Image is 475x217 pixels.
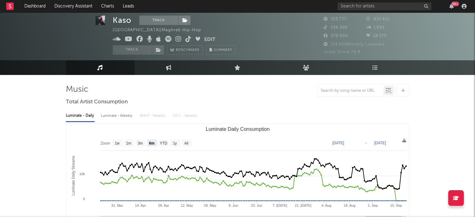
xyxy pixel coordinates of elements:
div: [GEOGRAPHIC_DATA] | Maghreb Hip-Hop [113,27,208,34]
span: 18 375 [366,34,387,38]
div: Kaso [113,16,131,25]
span: 536 300 [324,26,348,30]
text: YTD [160,141,167,145]
button: Track [139,16,178,25]
a: Benchmark [167,45,203,55]
span: Jump Score: 74.4 [324,50,360,54]
span: 822 411 [366,17,389,21]
span: 325 777 [324,17,347,21]
text: 10k [79,172,85,176]
text: 6m [149,141,154,145]
text: 26. May [204,204,216,207]
text: 1m [126,141,131,145]
span: Total Artist Consumption [66,98,128,106]
text: 12. May [181,204,193,207]
text: All [184,141,188,145]
text: 21. [DATE] [294,204,311,207]
text: → [364,141,368,145]
text: Zoom [101,141,110,145]
span: 114 655 Monthly Listeners [324,42,385,47]
text: 15. Sep [390,204,402,207]
text: 1y [173,141,177,145]
span: Summary [214,48,232,52]
text: Luminate Daily Consumption [205,126,270,132]
button: Edit [204,36,215,44]
text: 31. Mar [111,204,123,207]
text: Luminate Daily Streams [71,156,75,195]
div: 99 + [451,2,459,6]
span: 378 000 [324,34,348,38]
text: 7. [DATE] [272,204,287,207]
button: Track [113,45,152,55]
div: Luminate - Daily [66,111,95,121]
input: Search for artists [338,2,431,10]
text: 0 [83,197,85,201]
text: [DATE] [332,141,344,145]
input: Search by song name or URL [318,88,383,93]
span: Benchmark [176,47,200,54]
text: 14. Apr [135,204,146,207]
text: [DATE] [374,141,386,145]
span: 1 895 [366,26,385,30]
button: Summary [206,45,236,55]
button: 99+ [449,4,454,9]
text: 23. Jun [251,204,262,207]
div: Luminate - Weekly [101,111,134,121]
text: 1. Sep [368,204,378,207]
text: 18. Aug [344,204,355,207]
text: 3m [137,141,143,145]
text: 1w [115,141,120,145]
text: 28. Apr [158,204,169,207]
text: 4. Aug [321,204,331,207]
text: 9. Jun [229,204,238,207]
